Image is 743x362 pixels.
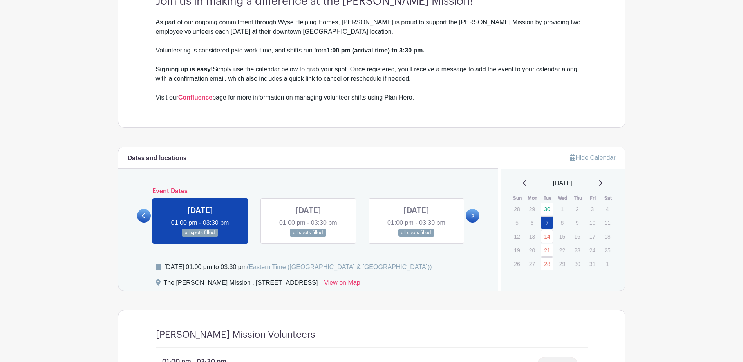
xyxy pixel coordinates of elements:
p: 5 [510,217,523,229]
a: 21 [541,244,553,257]
div: As part of our ongoing commitment through Wyse Helping Homes, [PERSON_NAME] is proud to support t... [156,18,588,46]
a: 28 [541,257,553,270]
th: Mon [525,194,541,202]
th: Thu [570,194,586,202]
p: 6 [526,217,539,229]
p: 9 [571,217,584,229]
p: 1 [601,258,614,270]
p: 10 [586,217,599,229]
h6: Dates and locations [128,155,186,162]
p: 11 [601,217,614,229]
p: 2 [571,203,584,215]
p: 26 [510,258,523,270]
a: Confluence [178,94,212,101]
p: 22 [556,244,569,256]
a: 7 [541,216,553,229]
span: [DATE] [553,179,573,188]
p: 27 [526,258,539,270]
p: 28 [510,203,523,215]
p: 19 [510,244,523,256]
p: 18 [601,230,614,243]
p: 29 [526,203,539,215]
p: 13 [526,230,539,243]
h4: [PERSON_NAME] Mission Volunteers [156,329,315,340]
a: 30 [541,203,553,215]
p: 15 [556,230,569,243]
p: 3 [586,203,599,215]
div: The [PERSON_NAME] Mission , [STREET_ADDRESS] [164,278,318,291]
p: 30 [571,258,584,270]
th: Wed [555,194,571,202]
a: View on Map [324,278,360,291]
p: 12 [510,230,523,243]
th: Tue [540,194,555,202]
p: 4 [601,203,614,215]
p: 29 [556,258,569,270]
p: 17 [586,230,599,243]
p: 31 [586,258,599,270]
th: Fri [586,194,601,202]
div: Volunteering is considered paid work time, and shifts run from Simply use the calendar below to g... [156,46,588,102]
strong: 1:00 pm (arrival time) to 3:30 pm. Signing up is easy! [156,47,425,72]
p: 20 [526,244,539,256]
a: 14 [541,230,553,243]
p: 1 [556,203,569,215]
p: 16 [571,230,584,243]
p: 25 [601,244,614,256]
p: 8 [556,217,569,229]
h6: Event Dates [151,188,466,195]
p: 24 [586,244,599,256]
span: (Eastern Time ([GEOGRAPHIC_DATA] & [GEOGRAPHIC_DATA])) [247,264,432,270]
th: Sun [510,194,525,202]
th: Sat [600,194,616,202]
a: Hide Calendar [570,154,615,161]
p: 23 [571,244,584,256]
div: [DATE] 01:00 pm to 03:30 pm [165,262,432,272]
